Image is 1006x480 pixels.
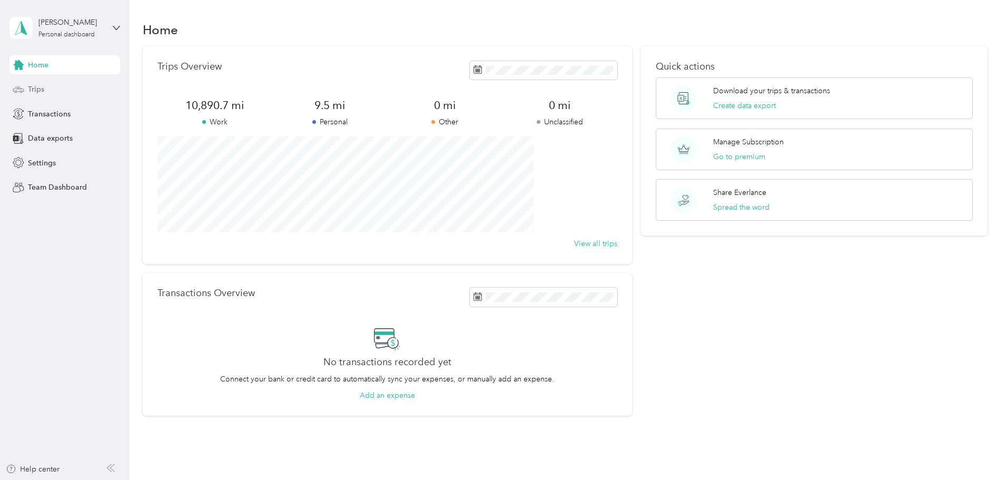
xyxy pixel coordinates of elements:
button: Spread the word [713,202,770,213]
p: Work [157,116,272,128]
span: Team Dashboard [28,182,87,193]
p: Download your trips & transactions [713,85,830,96]
span: Settings [28,158,56,169]
span: 0 mi [387,98,502,113]
span: Transactions [28,109,71,120]
span: Home [28,60,48,71]
span: 0 mi [502,98,617,113]
span: Data exports [28,133,73,144]
p: Transactions Overview [157,288,255,299]
button: Help center [6,464,60,475]
div: Personal dashboard [38,32,95,38]
p: Share Everlance [713,187,766,198]
button: View all trips [574,238,617,249]
p: Manage Subscription [713,136,784,148]
span: Trips [28,84,44,95]
p: Connect your bank or credit card to automatically sync your expenses, or manually add an expense. [220,374,554,385]
p: Other [387,116,502,128]
span: 9.5 mi [272,98,387,113]
button: Create data export [713,100,776,111]
h2: No transactions recorded yet [323,357,451,368]
p: Personal [272,116,387,128]
h1: Home [143,24,178,35]
iframe: Everlance-gr Chat Button Frame [947,421,1006,480]
button: Add an expense [360,390,415,401]
span: 10,890.7 mi [157,98,272,113]
div: [PERSON_NAME] [38,17,104,28]
button: Go to premium [713,151,765,162]
p: Trips Overview [157,61,222,72]
p: Quick actions [656,61,973,72]
p: Unclassified [502,116,617,128]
